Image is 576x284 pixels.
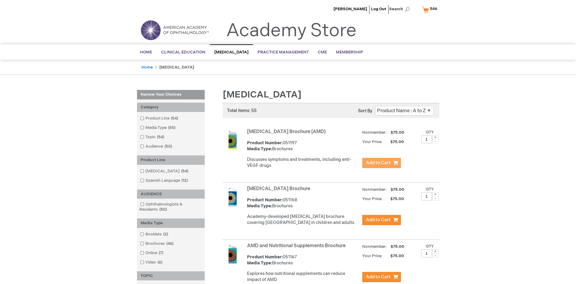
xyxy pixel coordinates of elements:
a: Product Line54 [138,116,181,121]
span: Add to Cart [366,217,391,223]
a: Booklets2 [138,231,171,237]
span: $75.00 [383,254,405,258]
div: 051168 Brochures [247,197,359,209]
a: [MEDICAL_DATA] Brochure [247,186,310,192]
a: Home [142,65,153,70]
a: Spanish Language12 [138,178,190,183]
span: 55 [167,125,177,130]
strong: Nonmember: [362,186,387,193]
label: Qty [426,187,434,192]
span: $75.00 [390,130,405,135]
strong: Nonmember: [362,243,387,250]
img: Age-Related Macular Degeneration Brochure (AMD) [223,130,242,149]
a: Video6 [138,260,165,265]
label: Sort By [358,108,372,113]
span: Add to Cart [366,160,391,166]
span: 46 [165,241,175,246]
strong: Nonmember: [362,129,387,136]
span: CME [318,50,327,55]
span: 54 [180,169,190,174]
button: Add to Cart [362,158,401,168]
a: [MEDICAL_DATA] Brochure (AMD) [247,129,326,135]
div: Media Type [137,219,205,228]
p: Explores how nutritional supplements can reduce impact of AMD [247,271,359,283]
span: $75.00 [390,187,405,192]
p: Discusses symptoms and treatments, including anti-VEGF drugs [247,157,359,169]
span: [MEDICAL_DATA] [223,89,301,100]
span: $75.00 [383,139,405,144]
label: Qty [426,130,434,135]
input: Qty [421,192,432,200]
strong: Media Type: [247,260,272,266]
a: AMD and Nutritional Supplements Brochure [247,243,346,249]
span: 50 [158,207,168,212]
span: 6 [156,260,164,265]
p: Academy-developed [MEDICAL_DATA] brochure covering [GEOGRAPHIC_DATA] in children and adults. [247,214,359,226]
a: Log Out [371,7,386,11]
span: 546 [430,6,437,11]
label: Qty [426,244,434,249]
strong: Media Type: [247,146,272,152]
span: 50 [163,144,174,149]
button: Add to Cart [362,272,401,282]
img: Amblyopia Brochure [223,187,242,206]
span: $75.00 [383,196,405,201]
span: 54 [155,135,166,139]
input: Qty [421,135,432,143]
a: [PERSON_NAME] [334,7,367,11]
strong: Product Number: [247,197,283,203]
strong: Media Type: [247,203,272,209]
span: Clinical Education [161,50,205,55]
a: 546 [421,4,441,15]
button: Add to Cart [362,215,401,225]
span: Search [389,3,412,15]
span: Home [140,50,152,55]
strong: Narrow Your Choices [137,90,205,100]
strong: [MEDICAL_DATA] [159,65,194,70]
a: [MEDICAL_DATA]54 [138,168,191,174]
span: Total items: 55 [227,108,257,113]
span: [MEDICAL_DATA] [214,50,249,55]
div: 051167 Brochures [247,254,359,266]
a: Brochures46 [138,241,176,247]
div: 051197 Brochures [247,140,359,152]
strong: Product Number: [247,254,283,260]
div: Product Line [137,155,205,165]
span: 54 [169,116,180,121]
span: Practice Management [258,50,309,55]
div: Category [137,103,205,112]
strong: Your Price: [362,196,382,201]
span: $75.00 [390,244,405,249]
a: Media Type55 [138,125,178,131]
input: Qty [421,249,432,257]
span: 12 [180,178,189,183]
strong: Product Number: [247,140,283,145]
span: Membership [336,50,363,55]
span: 7 [157,250,165,255]
span: 2 [162,232,170,237]
a: Online7 [138,250,166,256]
a: Academy Store [226,20,356,42]
strong: Your Price: [362,139,382,144]
a: Audience50 [138,144,174,149]
strong: Your Price: [362,254,382,258]
img: AMD and Nutritional Supplements Brochure [223,244,242,263]
span: Add to Cart [366,274,391,280]
a: Ophthalmologists & Residents50 [138,202,203,212]
a: Topic54 [138,134,167,140]
div: AUDIENCE [137,190,205,199]
div: TOPIC [137,271,205,281]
